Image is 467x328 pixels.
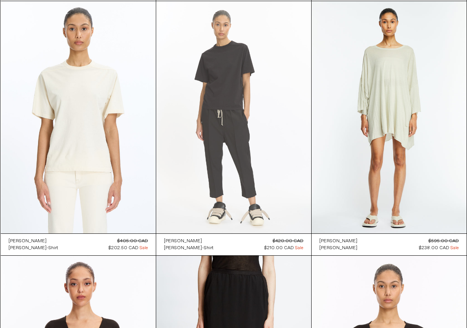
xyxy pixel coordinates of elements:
[450,245,459,251] span: Sale
[1,1,156,234] img: Rick Owens Brad T-Shirt
[140,245,148,251] span: Sale
[319,238,357,245] a: [PERSON_NAME]
[164,238,202,245] div: [PERSON_NAME]
[164,245,213,251] a: [PERSON_NAME]-Shirt
[8,245,58,251] a: [PERSON_NAME]-Shirt
[264,245,294,251] span: $210.00 CAD
[117,238,148,244] s: $405.00 CAD
[319,245,357,251] a: [PERSON_NAME]
[108,245,138,251] span: $202.50 CAD
[164,238,213,245] a: [PERSON_NAME]
[429,238,459,244] s: $595.00 CAD
[273,238,304,244] s: $420.00 CAD
[295,245,304,251] span: Sale
[419,245,449,251] span: $238.00 CAD
[8,238,47,245] div: [PERSON_NAME]
[156,1,311,234] img: Rick Owens Brad T-Shirt
[312,1,467,234] img: Rick Owens Tommy T
[8,238,58,245] a: [PERSON_NAME]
